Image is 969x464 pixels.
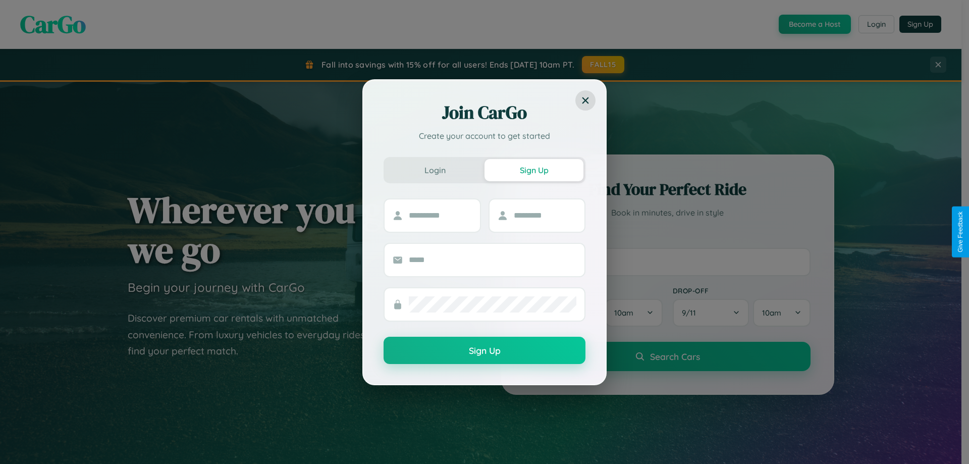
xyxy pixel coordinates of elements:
div: Give Feedback [957,212,964,252]
button: Login [386,159,484,181]
p: Create your account to get started [384,130,585,142]
button: Sign Up [484,159,583,181]
h2: Join CarGo [384,100,585,125]
button: Sign Up [384,337,585,364]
